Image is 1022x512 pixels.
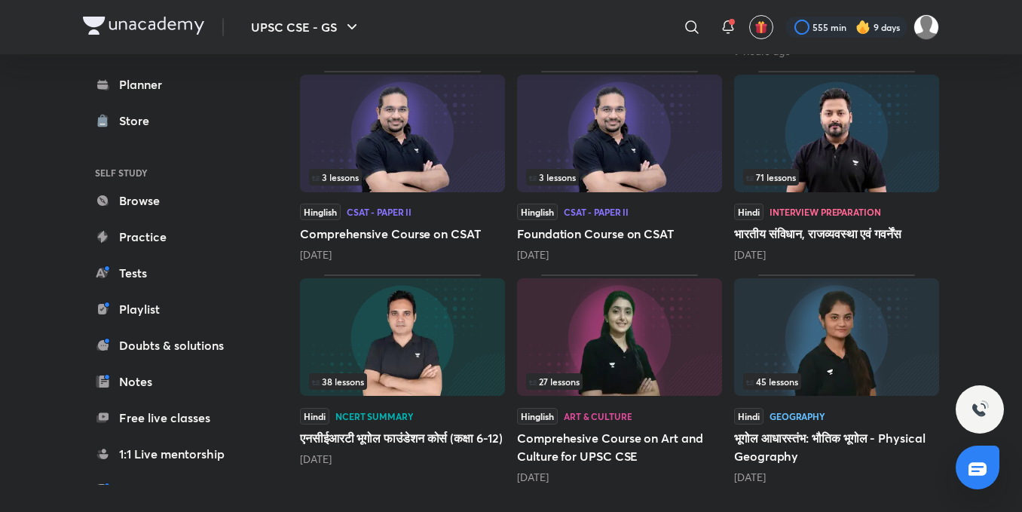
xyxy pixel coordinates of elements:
span: 71 lessons [746,173,796,182]
img: streak [855,20,871,35]
span: 27 lessons [529,377,580,386]
div: infocontainer [526,169,713,185]
div: एनसीईआरटी भूगोल फाउंडेशन कोर्स (कक्षा 6-12) [300,274,505,484]
div: infocontainer [309,169,496,185]
div: infosection [526,373,713,390]
img: Thumbnail [300,278,505,396]
a: Playlist [83,294,258,324]
div: infosection [743,169,930,185]
div: left [309,373,496,390]
span: Hindi [734,408,763,425]
div: infosection [309,169,496,185]
div: भारतीय संविधान, राजव्यवस्था एवं गवर्नेंस [734,71,939,262]
span: Hinglish [517,408,558,425]
a: 1:1 Live mentorship [83,439,258,469]
div: CSAT - Paper II [347,207,412,216]
div: Interview Preparation [770,207,880,216]
div: infosection [743,373,930,390]
a: Unacademy books [83,475,258,505]
span: 38 lessons [312,377,364,386]
h5: Foundation Course on CSAT [517,225,722,243]
span: Hindi [734,204,763,220]
img: Thumbnail [734,75,939,192]
img: ttu [971,400,989,418]
img: Thumbnail [734,278,939,396]
a: Browse [83,185,258,216]
img: Company Logo [83,17,204,35]
span: 3 lessons [529,173,576,182]
div: CSAT - Paper II [564,207,629,216]
h5: एनसीईआरटी भूगोल फाउंडेशन कोर्स (कक्षा 6-12) [300,429,505,447]
div: left [526,373,713,390]
div: Comprehesive Course on Art and Culture for UPSC CSE [517,274,722,484]
div: left [743,373,930,390]
div: भूगोल आधारस्‍तंभ: भौतिक भूगोल - Physical Geography [734,274,939,484]
button: UPSC CSE - GS [242,12,370,42]
div: 11 months ago [734,470,939,485]
div: 21 days ago [517,247,722,262]
div: 27 days ago [734,247,939,262]
div: left [526,169,713,185]
a: Doubts & solutions [83,330,258,360]
div: left [309,169,496,185]
div: infocontainer [743,373,930,390]
a: Notes [83,366,258,397]
img: Thumbnail [300,75,505,192]
span: Hinglish [300,204,341,220]
div: infocontainer [309,373,496,390]
a: Tests [83,258,258,288]
a: Planner [83,69,258,100]
span: Hindi [300,408,329,425]
span: 3 lessons [312,173,359,182]
div: infosection [526,169,713,185]
h5: Comprehensive Course on CSAT [300,225,505,243]
a: Company Logo [83,17,204,38]
div: left [743,169,930,185]
span: Hinglish [517,204,558,220]
div: 20 days ago [300,247,505,262]
a: Free live classes [83,403,258,433]
h5: भूगोल आधारस्‍तंभ: भौतिक भूगोल - Physical Geography [734,429,939,465]
div: 7 months ago [517,470,722,485]
div: Geography [770,412,825,421]
div: Art & Culture [564,412,632,421]
img: avatar [754,20,768,34]
button: avatar [749,15,773,39]
div: infocontainer [526,373,713,390]
div: NCERT Summary [335,412,413,421]
img: Komal [913,14,939,40]
div: infosection [309,373,496,390]
div: 1 month ago [300,452,505,467]
img: Thumbnail [517,75,722,192]
div: Store [119,112,158,130]
h5: भारतीय संविधान, राजव्यवस्था एवं गवर्नेंस [734,225,939,243]
h5: Comprehesive Course on Art and Culture for UPSC CSE [517,429,722,465]
div: Comprehensive Course on CSAT [300,71,505,262]
span: 45 lessons [746,377,798,386]
div: infocontainer [743,169,930,185]
div: Foundation Course on CSAT [517,71,722,262]
img: Thumbnail [517,278,722,396]
h6: SELF STUDY [83,160,258,185]
a: Practice [83,222,258,252]
a: Store [83,106,258,136]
